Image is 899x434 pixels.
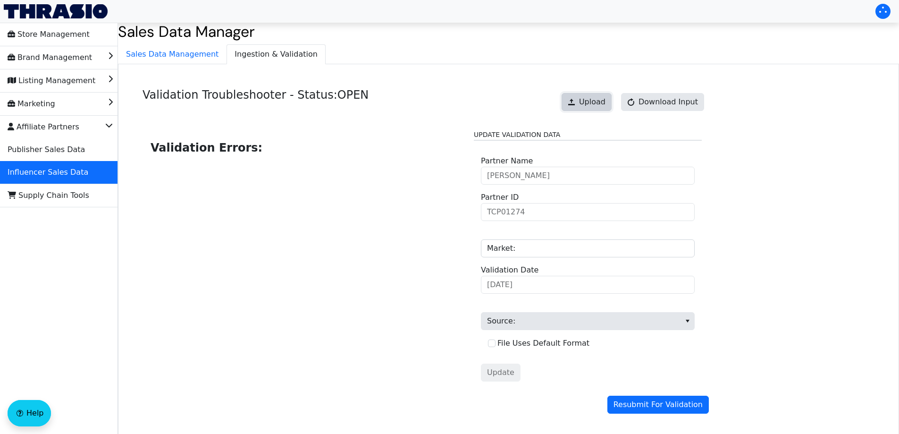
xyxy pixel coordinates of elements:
[481,192,519,203] label: Partner ID
[8,119,79,135] span: Affiliate Partners
[497,339,589,348] label: File Uses Default Format
[8,188,89,203] span: Supply Chain Tools
[8,96,55,111] span: Marketing
[8,400,51,426] button: Help floatingactionbutton
[8,73,95,88] span: Listing Management
[481,264,538,276] label: Validation Date
[639,96,698,108] span: Download Input
[4,4,108,18] img: Thrasio Logo
[8,27,90,42] span: Store Management
[26,408,43,419] span: Help
[151,139,459,156] h2: Validation Errors:
[118,45,226,64] span: Sales Data Management
[8,165,88,180] span: Influencer Sales Data
[607,396,709,414] button: Resubmit For Validation
[474,130,702,141] legend: Update Validation Data
[579,96,605,108] span: Upload
[562,93,612,111] button: Upload
[143,88,369,119] h4: Validation Troubleshooter - Status: OPEN
[118,23,899,41] h2: Sales Data Manager
[481,312,695,330] span: Source:
[621,93,704,111] button: Download Input
[8,50,92,65] span: Brand Management
[481,155,533,167] label: Partner Name
[8,142,85,157] span: Publisher Sales Data
[681,313,694,330] button: select
[227,45,325,64] span: Ingestion & Validation
[613,399,703,410] span: Resubmit For Validation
